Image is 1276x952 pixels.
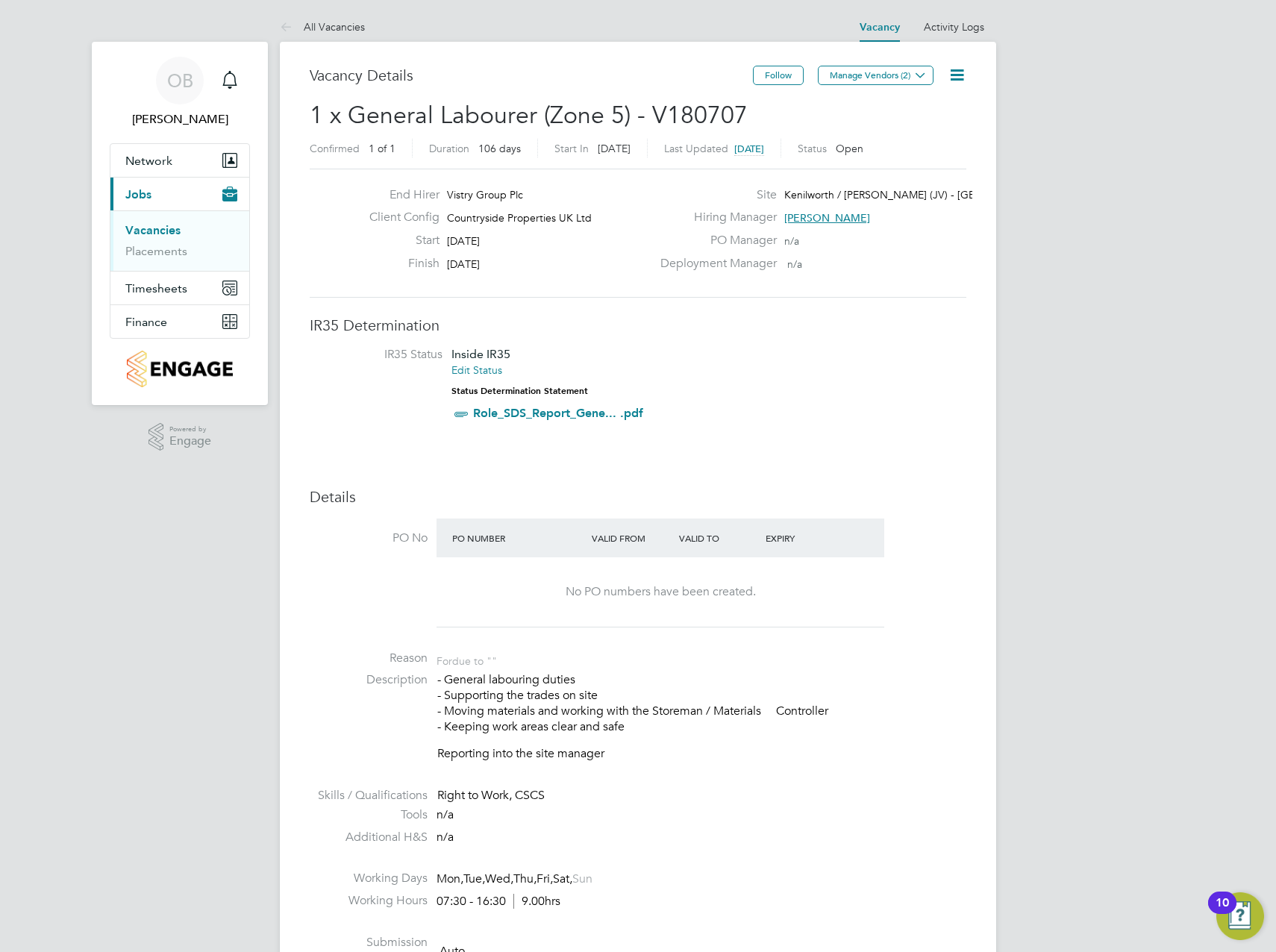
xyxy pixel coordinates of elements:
[448,524,588,551] div: PO Number
[553,871,572,886] span: Sat,
[860,21,900,34] a: Vacancy
[169,435,211,448] span: Engage
[798,142,827,155] label: Status
[310,807,428,823] label: Tools
[437,788,966,804] div: Right to Work, CSCS
[451,584,869,600] div: No PO numbers have been created.
[451,363,502,377] a: Edit Status
[310,651,428,666] label: Reason
[310,530,428,546] label: PO No
[447,257,480,271] span: [DATE]
[554,142,589,155] label: Start In
[310,893,428,909] label: Working Hours
[1216,892,1264,940] button: Open Resource Center, 10 new notifications
[110,272,249,304] button: Timesheets
[310,871,428,886] label: Working Days
[784,188,1065,201] span: Kenilworth / [PERSON_NAME] (JV) - [GEOGRAPHIC_DATA]
[369,142,395,155] span: 1 of 1
[110,57,250,128] a: OB[PERSON_NAME]
[1216,903,1229,922] div: 10
[110,210,249,271] div: Jobs
[447,211,592,225] span: Countryside Properties UK Ltd
[127,351,232,387] img: countryside-properties-logo-retina.png
[437,871,463,886] span: Mon,
[784,211,870,225] span: [PERSON_NAME]
[675,524,763,551] div: Valid To
[753,66,804,85] button: Follow
[429,142,469,155] label: Duration
[651,256,777,272] label: Deployment Manager
[357,187,440,203] label: End Hirer
[451,347,510,361] span: Inside IR35
[513,871,537,886] span: Thu,
[110,178,249,210] button: Jobs
[357,233,440,248] label: Start
[310,487,966,507] h3: Details
[437,894,560,909] div: 07:30 - 16:30
[485,871,513,886] span: Wed,
[734,143,764,155] span: [DATE]
[125,244,187,258] a: Placements
[125,223,181,237] a: Vacancies
[437,672,966,734] p: - General labouring duties - Supporting the trades on site - Moving materials and working with th...
[478,142,521,155] span: 106 days
[125,154,172,168] span: Network
[110,305,249,338] button: Finance
[310,142,360,155] label: Confirmed
[125,315,167,329] span: Finance
[280,20,365,34] a: All Vacancies
[651,187,777,203] label: Site
[110,351,250,387] a: Go to home page
[664,142,728,155] label: Last Updated
[437,651,497,668] div: For due to ""
[92,42,268,405] nav: Main navigation
[357,256,440,272] label: Finish
[310,66,753,85] h3: Vacancy Details
[125,281,187,295] span: Timesheets
[310,830,428,845] label: Additional H&S
[473,406,643,420] a: Role_SDS_Report_Gene... .pdf
[110,110,250,128] span: Oliver Bursnell
[924,20,984,34] a: Activity Logs
[310,316,966,335] h3: IR35 Determination
[169,423,211,436] span: Powered by
[447,234,480,248] span: [DATE]
[762,524,849,551] div: Expiry
[310,672,428,688] label: Description
[463,871,485,886] span: Tue,
[437,746,966,765] li: Reporting into the site manager
[167,71,193,90] span: OB
[357,210,440,225] label: Client Config
[110,144,249,177] button: Network
[572,871,592,886] span: Sun
[537,871,553,886] span: Fri,
[784,234,799,248] span: n/a
[787,257,802,271] span: n/a
[836,142,863,155] span: Open
[148,423,212,451] a: Powered byEngage
[451,386,588,396] strong: Status Determination Statement
[125,187,151,201] span: Jobs
[437,830,454,845] span: n/a
[588,524,675,551] div: Valid From
[437,807,454,822] span: n/a
[651,210,777,225] label: Hiring Manager
[325,347,442,363] label: IR35 Status
[651,233,777,248] label: PO Manager
[310,788,428,804] label: Skills / Qualifications
[598,142,631,155] span: [DATE]
[447,188,523,201] span: Vistry Group Plc
[310,101,748,130] span: 1 x General Labourer (Zone 5) - V180707
[513,894,560,909] span: 9.00hrs
[818,66,933,85] button: Manage Vendors (2)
